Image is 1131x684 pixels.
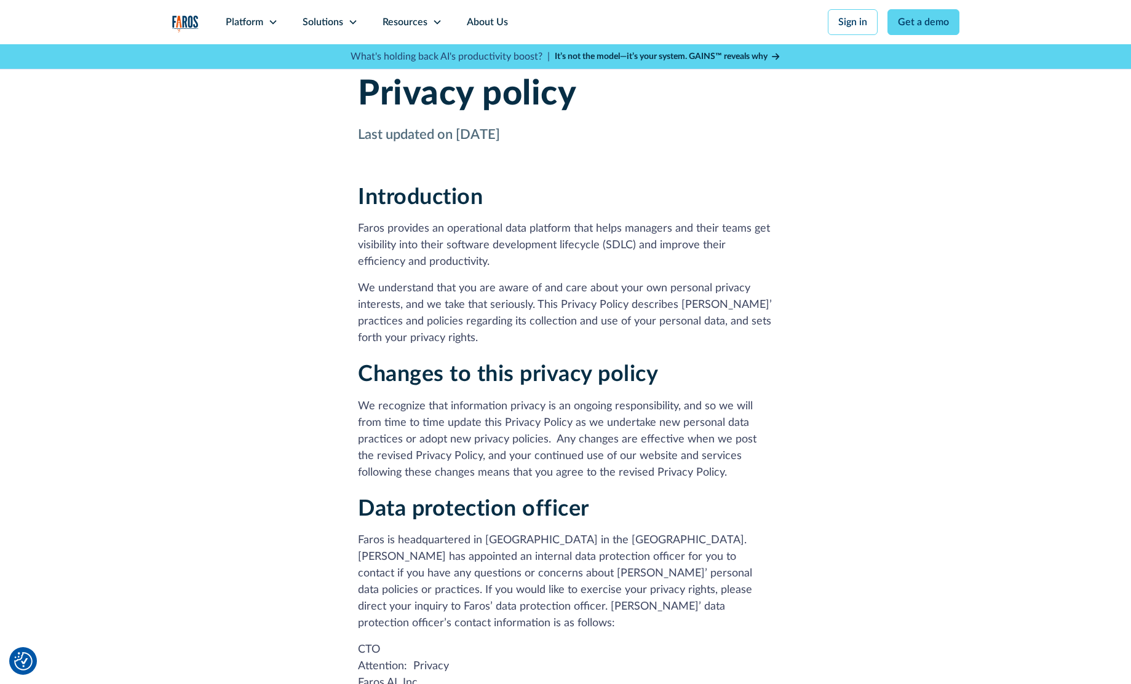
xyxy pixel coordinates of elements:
[172,15,199,33] a: home
[828,9,878,35] a: Sign in
[358,398,773,481] p: We recognize that information privacy is an ongoing responsibility, and so we will from time to t...
[358,280,773,347] p: We understand that you are aware of and care about your own personal privacy interests, and we ta...
[226,15,263,29] div: Platform
[14,652,33,670] button: Cookie Settings
[358,221,773,270] p: Faros provides an operational data platform that helps managers and their teams get visibility in...
[358,74,773,115] h1: Privacy policy
[555,52,768,61] strong: It’s not the model—it’s your system. GAINS™ reveals why
[358,184,773,211] h2: Introduction
[358,125,773,145] p: Last updated on [DATE]
[14,652,33,670] img: Revisit consent button
[358,361,773,388] h2: Changes to this privacy policy
[555,50,781,63] a: It’s not the model—it’s your system. GAINS™ reveals why
[172,15,199,33] img: Logo of the analytics and reporting company Faros.
[358,532,773,632] p: Faros is headquartered in [GEOGRAPHIC_DATA] in the [GEOGRAPHIC_DATA]. [PERSON_NAME] has appointed...
[303,15,343,29] div: Solutions
[358,496,773,522] h2: Data protection officer
[383,15,427,29] div: Resources
[351,49,550,64] p: What's holding back AI's productivity boost? |
[887,9,959,35] a: Get a demo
